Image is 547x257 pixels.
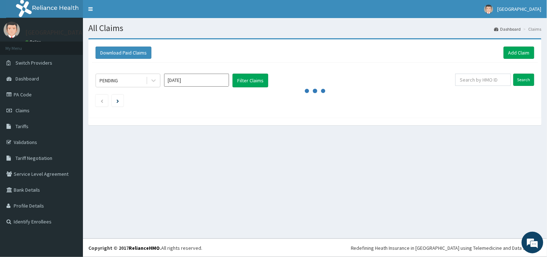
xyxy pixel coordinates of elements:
[88,23,542,33] h1: All Claims
[25,39,43,44] a: Online
[494,26,521,32] a: Dashboard
[513,74,534,86] input: Search
[16,60,52,66] span: Switch Providers
[116,97,119,104] a: Next page
[455,74,511,86] input: Search by HMO ID
[100,97,103,104] a: Previous page
[16,155,52,161] span: Tariff Negotiation
[16,75,39,82] span: Dashboard
[484,5,493,14] img: User Image
[100,77,118,84] div: PENDING
[83,239,547,257] footer: All rights reserved.
[504,47,534,59] a: Add Claim
[129,245,160,251] a: RelianceHMO
[304,80,326,102] svg: audio-loading
[88,245,161,251] strong: Copyright © 2017 .
[16,123,28,130] span: Tariffs
[522,26,542,32] li: Claims
[16,107,30,114] span: Claims
[351,244,542,252] div: Redefining Heath Insurance in [GEOGRAPHIC_DATA] using Telemedicine and Data Science!
[96,47,151,59] button: Download Paid Claims
[233,74,268,87] button: Filter Claims
[164,74,229,87] input: Select Month and Year
[25,29,85,36] p: [GEOGRAPHIC_DATA]
[498,6,542,12] span: [GEOGRAPHIC_DATA]
[4,22,20,38] img: User Image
